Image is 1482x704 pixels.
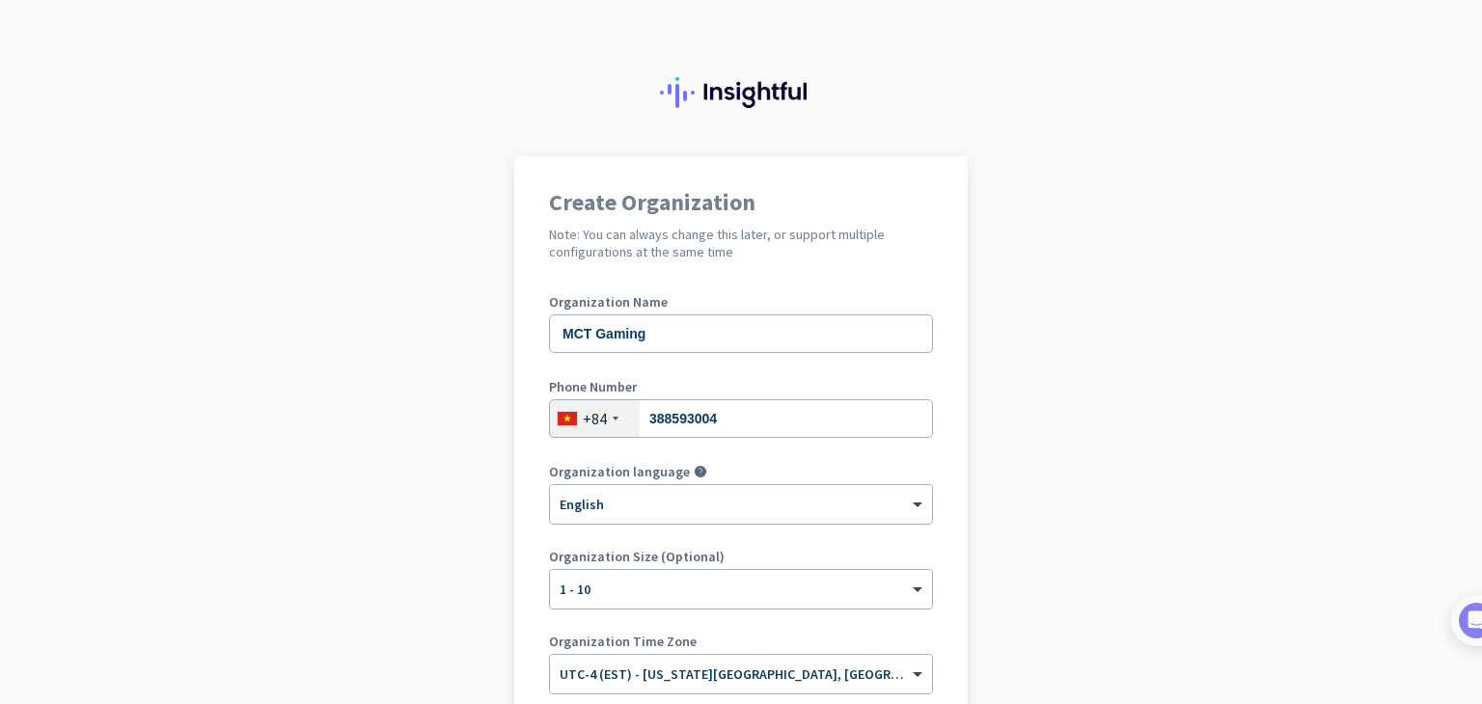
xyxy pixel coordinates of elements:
img: Insightful [660,77,822,108]
input: What is the name of your organization? [549,314,933,353]
label: Organization Size (Optional) [549,550,933,563]
label: Organization Time Zone [549,635,933,648]
div: +84 [583,409,607,428]
label: Organization Name [549,295,933,309]
i: help [694,465,707,478]
label: Organization language [549,465,690,478]
h1: Create Organization [549,191,933,214]
label: Phone Number [549,380,933,393]
input: 210 1234 567 [549,399,933,438]
h2: Note: You can always change this later, or support multiple configurations at the same time [549,226,933,260]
